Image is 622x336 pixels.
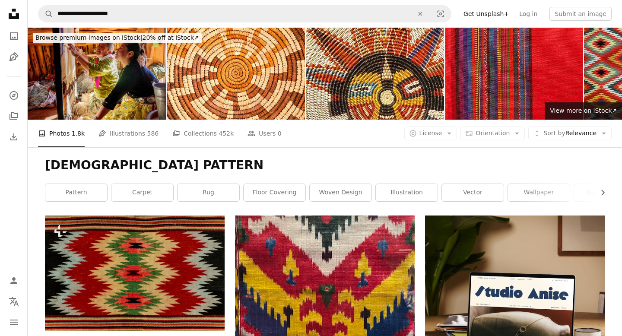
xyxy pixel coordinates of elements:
a: Browse premium images on iStock|20% off at iStock↗ [28,28,207,48]
a: Log in [514,7,543,21]
span: View more on iStock ↗ [550,107,617,114]
span: Sort by [543,130,565,136]
a: Illustrations 586 [98,120,159,147]
img: Native American Woven Background Pattern [167,28,305,120]
span: Browse premium images on iStock | [35,34,142,41]
button: scroll list to the right [595,184,605,201]
button: License [404,127,457,140]
a: Log in / Sign up [5,272,22,289]
button: Submit an image [549,7,612,21]
img: Woven Wicker Mat Southwestern Sun Phoenix [306,28,444,120]
img: Blanket Detail with Latin American Color Pattern [445,28,583,120]
button: Visual search [430,6,451,22]
img: A multicolored rug with a pattern on it [45,216,225,331]
a: Get Unsplash+ [458,7,514,21]
span: 452k [219,129,234,138]
a: View more on iStock↗ [545,102,622,120]
span: 0 [278,129,282,138]
button: Menu [5,314,22,331]
h1: [DEMOGRAPHIC_DATA] PATTERN [45,158,605,173]
button: Language [5,293,22,310]
a: pattern [45,184,107,201]
form: Find visuals sitewide [38,5,451,22]
a: Photos [5,28,22,45]
span: License [419,130,442,136]
a: carpet [111,184,173,201]
a: Users 0 [248,120,282,147]
div: 20% off at iStock ↗ [33,33,202,43]
a: wallpaper [508,184,570,201]
a: Home — Unsplash [5,5,22,24]
a: woven design [310,184,371,201]
a: Illustrations [5,48,22,66]
a: A multicolored rug with a pattern on it [45,269,225,277]
a: Download History [5,128,22,146]
span: Relevance [543,129,597,138]
img: Smiling, Happy Navajo Grandmother Teaching Her Teenage Granddaughter How To Weave On A Loom in Mo... [28,28,166,120]
a: Collections [5,108,22,125]
button: Clear [411,6,430,22]
span: Orientation [476,130,510,136]
a: vector [442,184,504,201]
span: 586 [147,129,159,138]
button: Sort byRelevance [528,127,612,140]
a: rug [178,184,239,201]
a: floor covering [244,184,305,201]
a: illustration [376,184,438,201]
a: Explore [5,87,22,104]
button: Search Unsplash [38,6,53,22]
a: Collections 452k [172,120,234,147]
button: Orientation [460,127,525,140]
